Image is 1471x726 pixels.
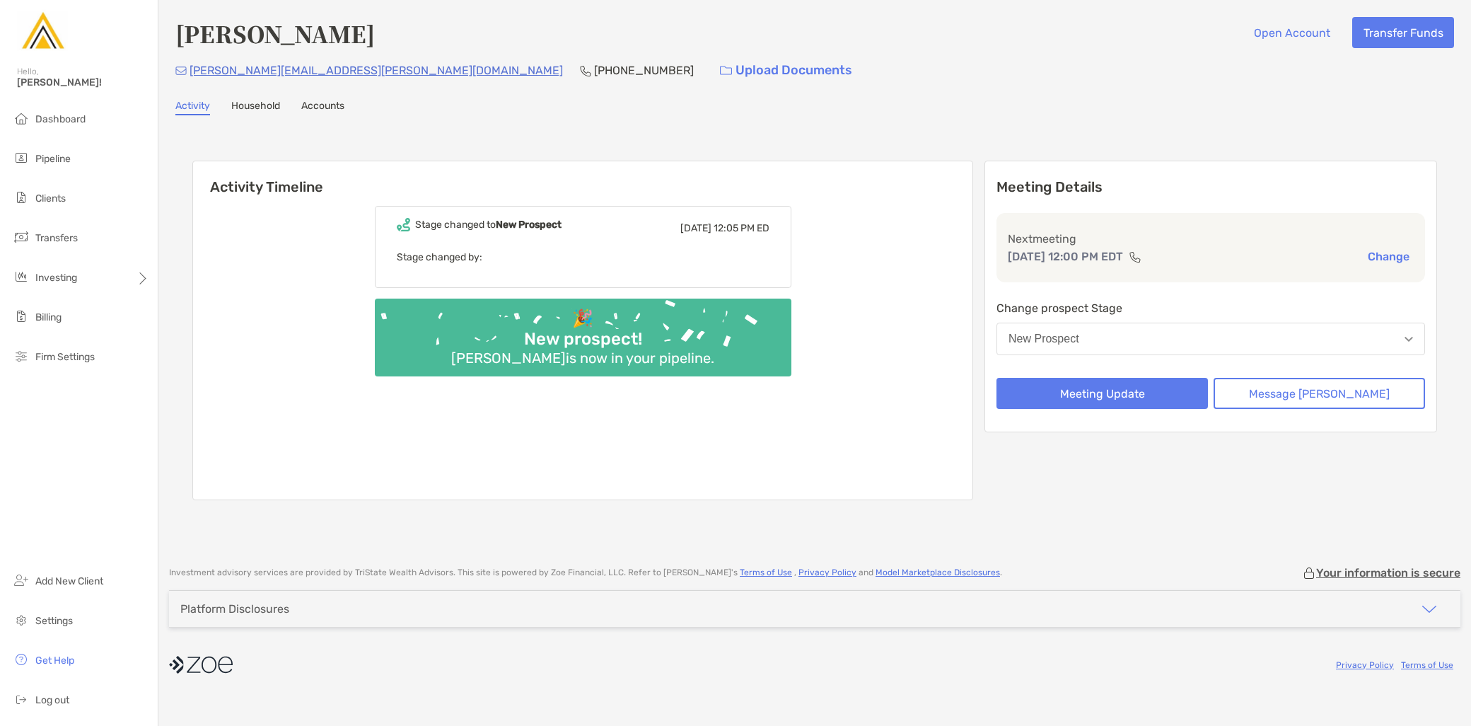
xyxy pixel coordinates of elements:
span: Settings [35,615,73,627]
img: Zoe Logo [17,6,68,57]
div: New Prospect [1008,333,1079,345]
div: 🎉 [566,309,599,329]
button: Transfer Funds [1352,17,1454,48]
a: Model Marketplace Disclosures [876,567,1000,577]
p: [PHONE_NUMBER] [594,62,694,79]
h6: Activity Timeline [193,161,972,195]
span: Get Help [35,655,74,667]
img: communication type [1129,251,1141,263]
p: [DATE] 12:00 PM EDT [1008,248,1123,265]
span: 12:05 PM ED [714,222,769,234]
a: Privacy Policy [1336,660,1394,670]
span: Clients [35,192,66,204]
p: Stage changed by: [397,248,769,266]
span: Dashboard [35,113,86,125]
button: Message [PERSON_NAME] [1214,378,1425,409]
img: billing icon [13,308,30,325]
a: Terms of Use [1401,660,1453,670]
img: Open dropdown arrow [1405,337,1413,342]
button: New Prospect [996,323,1425,355]
p: Investment advisory services are provided by TriState Wealth Advisors . This site is powered by Z... [169,567,1002,578]
img: get-help icon [13,651,30,668]
a: Upload Documents [711,55,861,86]
img: Confetti [375,299,791,364]
img: Email Icon [175,67,187,75]
span: Add New Client [35,575,103,587]
img: dashboard icon [13,110,30,127]
img: transfers icon [13,229,30,246]
img: button icon [720,66,732,76]
a: Activity [175,100,210,115]
p: Your information is secure [1316,566,1460,580]
a: Household [231,100,280,115]
p: [PERSON_NAME][EMAIL_ADDRESS][PERSON_NAME][DOMAIN_NAME] [190,62,563,79]
span: Log out [35,694,69,706]
span: Investing [35,272,77,284]
img: firm-settings icon [13,347,30,364]
div: [PERSON_NAME] is now in your pipeline. [446,350,720,367]
img: investing icon [13,268,30,285]
div: Platform Disclosures [180,602,289,616]
img: add_new_client icon [13,572,30,589]
img: icon arrow [1421,601,1438,618]
button: Meeting Update [996,378,1208,409]
p: Meeting Details [996,178,1425,196]
b: New Prospect [496,219,562,231]
img: company logo [169,649,233,681]
img: logout icon [13,691,30,708]
span: Billing [35,311,62,323]
div: New prospect! [518,329,648,350]
div: Stage changed to [415,219,562,231]
p: Next meeting [1008,230,1414,248]
span: [DATE] [680,222,711,234]
span: Pipeline [35,153,71,165]
img: clients icon [13,189,30,206]
img: Event icon [397,218,410,231]
h4: [PERSON_NAME] [175,17,375,50]
button: Change [1364,249,1414,264]
img: Phone Icon [580,65,591,76]
button: Open Account [1243,17,1341,48]
p: Change prospect Stage [996,299,1425,317]
span: Transfers [35,232,78,244]
a: Terms of Use [740,567,792,577]
img: settings icon [13,611,30,628]
span: [PERSON_NAME]! [17,76,149,88]
a: Accounts [301,100,344,115]
a: Privacy Policy [798,567,856,577]
span: Firm Settings [35,351,95,363]
img: pipeline icon [13,149,30,166]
